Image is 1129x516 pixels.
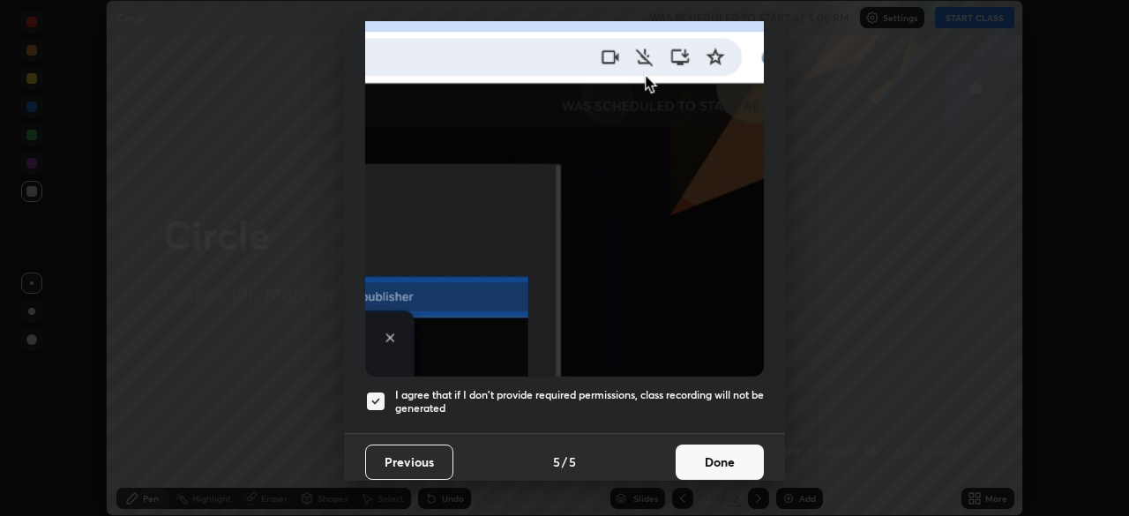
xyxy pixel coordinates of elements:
[395,388,764,415] h5: I agree that if I don't provide required permissions, class recording will not be generated
[569,452,576,471] h4: 5
[553,452,560,471] h4: 5
[562,452,567,471] h4: /
[365,445,453,480] button: Previous
[676,445,764,480] button: Done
